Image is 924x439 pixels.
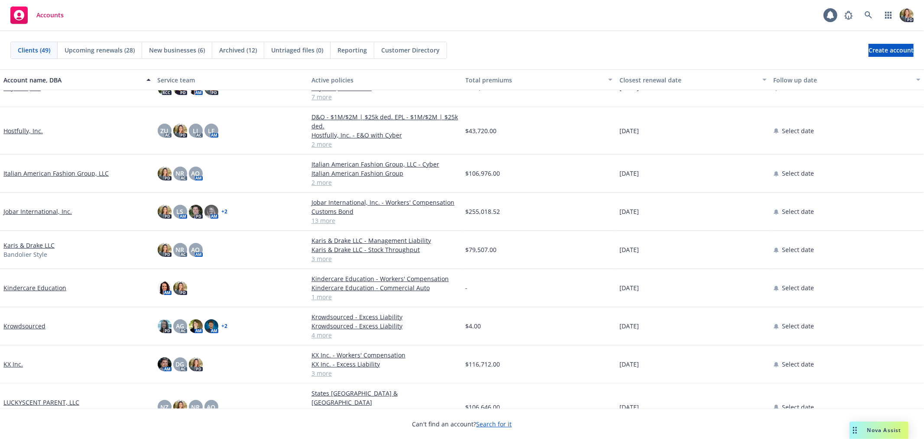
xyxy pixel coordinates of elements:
[311,389,459,407] a: States [GEOGRAPHIC_DATA] & [GEOGRAPHIC_DATA]
[381,46,440,55] span: Customer Directory
[311,169,459,178] a: Italian American Fashion Group
[311,131,459,140] a: Hostfully, Inc. - E&O with Cyber
[782,360,814,369] span: Select date
[204,205,218,219] img: photo
[619,360,639,369] span: [DATE]
[158,205,172,219] img: photo
[311,312,459,321] a: Krowdsourced - Excess Liability
[176,321,184,331] span: AG
[193,126,198,135] span: LI
[189,205,203,219] img: photo
[619,403,639,412] span: [DATE]
[158,167,172,180] img: photo
[154,69,308,90] button: Service team
[18,46,50,55] span: Clients (49)
[619,207,639,216] span: [DATE]
[311,207,459,216] a: Customs Bond
[311,236,459,245] a: Karis & Drake LLC - Management Liability
[619,321,639,331] span: [DATE]
[176,360,185,369] span: DG
[619,75,757,85] div: Closest renewal date
[782,126,814,135] span: Select date
[619,169,639,178] span: [DATE]
[191,169,200,178] span: AO
[311,75,459,85] div: Active policies
[3,250,47,259] span: Bandolier Style
[208,126,214,135] span: LF
[311,178,459,187] a: 2 more
[207,403,216,412] span: AO
[849,422,860,439] div: Drag to move
[3,283,66,292] a: Kindercare Education
[337,46,367,55] span: Reporting
[466,245,497,254] span: $79,507.00
[311,283,459,292] a: Kindercare Education - Commercial Auto
[311,321,459,331] a: Krowdsourced - Excess Liability
[3,207,72,216] a: Jobar International, Inc.
[782,169,814,178] span: Select date
[782,403,814,412] span: Select date
[222,209,228,214] a: + 2
[466,75,603,85] div: Total premiums
[191,245,200,254] span: AO
[308,69,462,90] button: Active policies
[311,245,459,254] a: Karis & Drake LLC - Stock Throughput
[176,169,185,178] span: NR
[880,7,897,24] a: Switch app
[466,360,500,369] span: $116,712.00
[173,124,187,138] img: photo
[189,319,203,333] img: photo
[311,407,459,416] a: LUCKYSCENT PARENT, LLC - Business Owners
[36,12,64,19] span: Accounts
[869,44,914,57] a: Create account
[189,357,203,371] img: photo
[204,319,218,333] img: photo
[3,75,141,85] div: Account name, DBA
[158,357,172,371] img: photo
[619,126,639,135] span: [DATE]
[149,46,205,55] span: New businesses (6)
[616,69,770,90] button: Closest renewal date
[311,254,459,263] a: 3 more
[160,403,169,412] span: NZ
[840,7,857,24] a: Report a Bug
[466,283,468,292] span: -
[311,292,459,301] a: 1 more
[311,351,459,360] a: KX Inc. - Workers' Compensation
[466,403,500,412] span: $106,646.00
[619,245,639,254] span: [DATE]
[158,319,172,333] img: photo
[774,75,911,85] div: Follow up date
[3,169,109,178] a: Italian American Fashion Group, LLC
[477,420,512,428] a: Search for it
[311,360,459,369] a: KX Inc. - Excess Liability
[869,42,914,59] span: Create account
[466,126,497,135] span: $43,720.00
[3,241,55,250] a: Karis & Drake LLC
[462,69,616,90] button: Total premiums
[219,46,257,55] span: Archived (12)
[867,426,901,434] span: Nova Assist
[173,281,187,295] img: photo
[311,198,459,207] a: Jobar International, Inc. - Workers' Compensation
[3,321,45,331] a: Krowdsourced
[222,324,228,329] a: + 2
[191,403,200,412] span: NR
[466,207,500,216] span: $255,018.52
[173,400,187,414] img: photo
[158,281,172,295] img: photo
[158,243,172,257] img: photo
[161,126,169,135] span: ZU
[3,407,35,416] span: Luckyscent
[860,7,877,24] a: Search
[849,422,908,439] button: Nova Assist
[311,274,459,283] a: Kindercare Education - Workers' Compensation
[311,140,459,149] a: 2 more
[311,160,459,169] a: Italian American Fashion Group, LLC - Cyber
